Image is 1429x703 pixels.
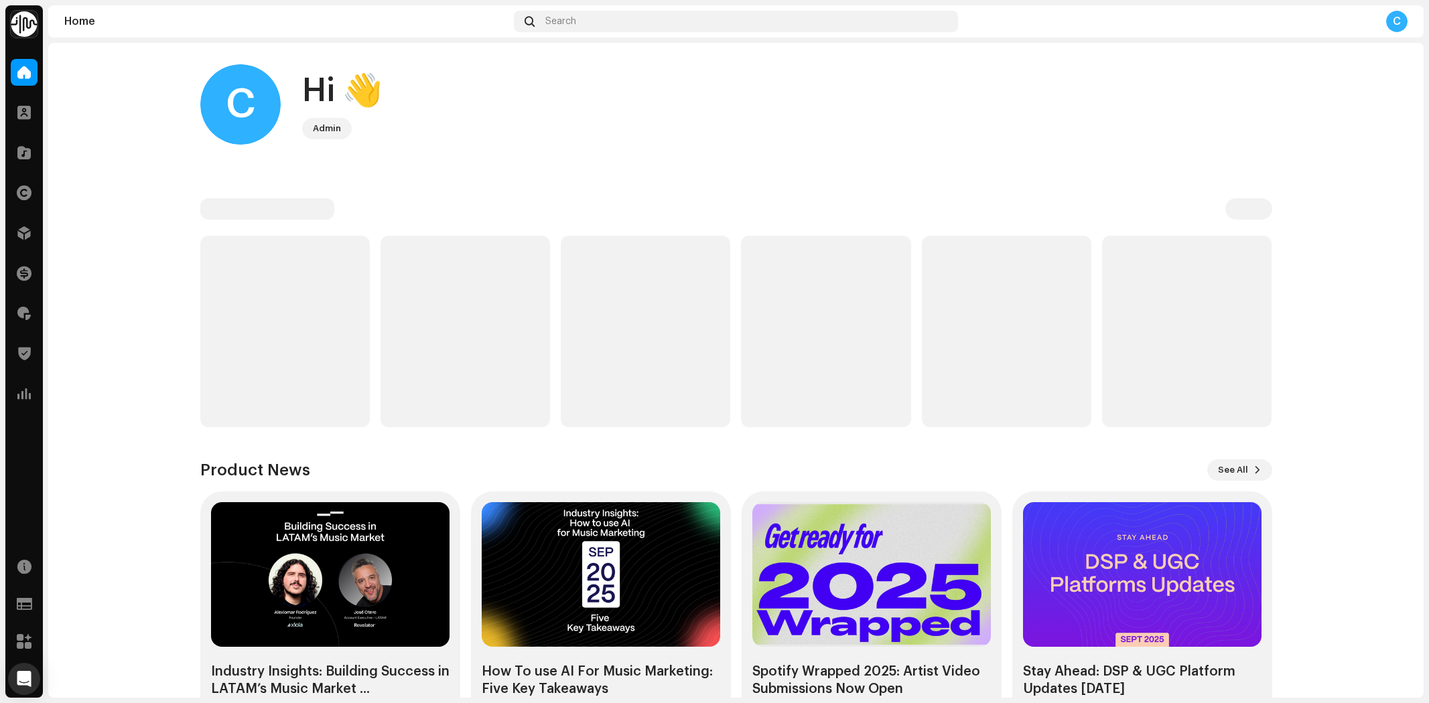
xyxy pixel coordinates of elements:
[1023,663,1262,698] div: Stay Ahead: DSP & UGC Platform Updates [DATE]
[482,663,720,698] div: How To use AI For Music Marketing: Five Key Takeaways
[200,459,310,481] h3: Product News
[8,663,40,695] div: Open Intercom Messenger
[752,663,991,698] div: Spotify Wrapped 2025: Artist Video Submissions Now Open
[211,663,450,698] div: Industry Insights: Building Success in LATAM’s Music Market ...
[545,16,576,27] span: Search
[1386,11,1408,32] div: C
[1218,457,1248,483] span: See All
[64,16,508,27] div: Home
[200,64,281,145] div: C
[1207,459,1272,481] button: See All
[313,121,341,137] div: Admin
[11,11,38,37] img: 0f74c21f-6d1c-4dbc-9196-dbddad53419e
[302,70,383,112] div: Hi 👋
